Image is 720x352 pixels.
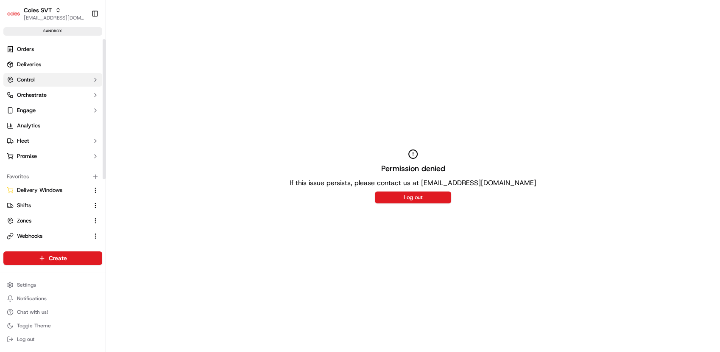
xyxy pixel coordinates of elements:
span: Log out [17,336,34,343]
p: Welcome 👋 [8,34,154,48]
span: Deliveries [17,61,41,68]
span: Chat with us! [17,309,48,315]
img: Coles SVT [7,7,20,20]
div: We're available if you need us! [29,90,107,96]
button: Log out [375,191,451,203]
span: Control [17,76,35,84]
span: Promise [17,152,37,160]
button: Promise [3,149,102,163]
span: Create [49,254,67,262]
p: If this issue persists, please contact us at [EMAIL_ADDRESS][DOMAIN_NAME] [290,178,536,188]
a: 💻API Documentation [68,120,140,135]
a: Zones [7,217,89,225]
h2: Permission denied [381,163,445,175]
span: Orders [17,45,34,53]
button: Coles SVTColes SVT[EMAIL_ADDRESS][DOMAIN_NAME] [3,3,88,24]
span: Webhooks [17,232,42,240]
button: Log out [3,333,102,345]
div: 💻 [72,124,78,131]
button: Delivery Windows [3,183,102,197]
span: Knowledge Base [17,123,65,132]
span: Toggle Theme [17,322,51,329]
span: Shifts [17,202,31,209]
a: Shifts [7,202,89,209]
a: Delivery Windows [7,186,89,194]
span: Delivery Windows [17,186,62,194]
button: Engage [3,104,102,117]
span: Pylon [84,144,103,150]
button: Notifications [3,293,102,304]
a: Deliveries [3,58,102,71]
div: 📗 [8,124,15,131]
button: Orchestrate [3,88,102,102]
div: Start new chat [29,81,139,90]
span: Orchestrate [17,91,47,99]
button: Shifts [3,199,102,212]
button: Webhooks [3,229,102,243]
div: Favorites [3,170,102,183]
a: Orders [3,42,102,56]
button: [EMAIL_ADDRESS][DOMAIN_NAME] [24,14,84,21]
span: Notifications [17,295,47,302]
span: Engage [17,107,36,114]
button: Chat with us! [3,306,102,318]
a: Analytics [3,119,102,132]
span: Settings [17,282,36,288]
button: Zones [3,214,102,228]
div: sandbox [3,27,102,36]
button: Settings [3,279,102,291]
img: 1736555255976-a54dd68f-1ca7-489b-9aae-adbdc363a1c4 [8,81,24,96]
span: API Documentation [80,123,136,132]
button: Fleet [3,134,102,148]
input: Got a question? Start typing here... [22,55,153,64]
a: Powered byPylon [60,144,103,150]
img: Nash [8,8,25,25]
a: 📗Knowledge Base [5,120,68,135]
button: Coles SVT [24,6,52,14]
button: Create [3,251,102,265]
span: Zones [17,217,31,225]
button: Start new chat [144,84,154,94]
span: Fleet [17,137,29,145]
a: Webhooks [7,232,89,240]
span: Analytics [17,122,40,130]
button: Control [3,73,102,87]
button: Toggle Theme [3,320,102,332]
